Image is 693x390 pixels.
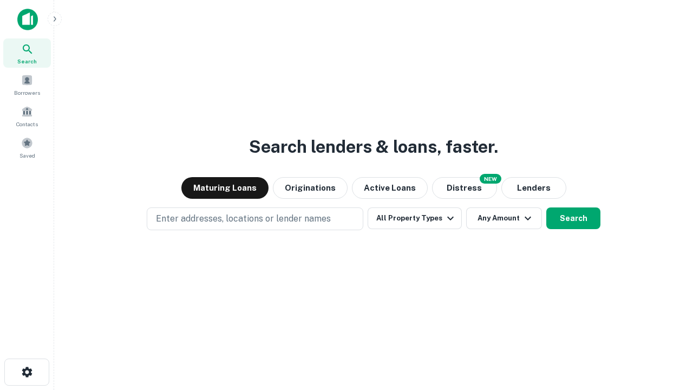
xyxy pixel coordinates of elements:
[181,177,269,199] button: Maturing Loans
[17,9,38,30] img: capitalize-icon.png
[466,207,542,229] button: Any Amount
[16,120,38,128] span: Contacts
[147,207,363,230] button: Enter addresses, locations or lender names
[432,177,497,199] button: Search distressed loans with lien and other non-mortgage details.
[17,57,37,66] span: Search
[3,38,51,68] a: Search
[639,303,693,355] iframe: Chat Widget
[480,174,501,184] div: NEW
[156,212,331,225] p: Enter addresses, locations or lender names
[19,151,35,160] span: Saved
[352,177,428,199] button: Active Loans
[546,207,600,229] button: Search
[249,134,498,160] h3: Search lenders & loans, faster.
[3,101,51,131] a: Contacts
[273,177,348,199] button: Originations
[3,70,51,99] a: Borrowers
[14,88,40,97] span: Borrowers
[501,177,566,199] button: Lenders
[368,207,462,229] button: All Property Types
[3,133,51,162] a: Saved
